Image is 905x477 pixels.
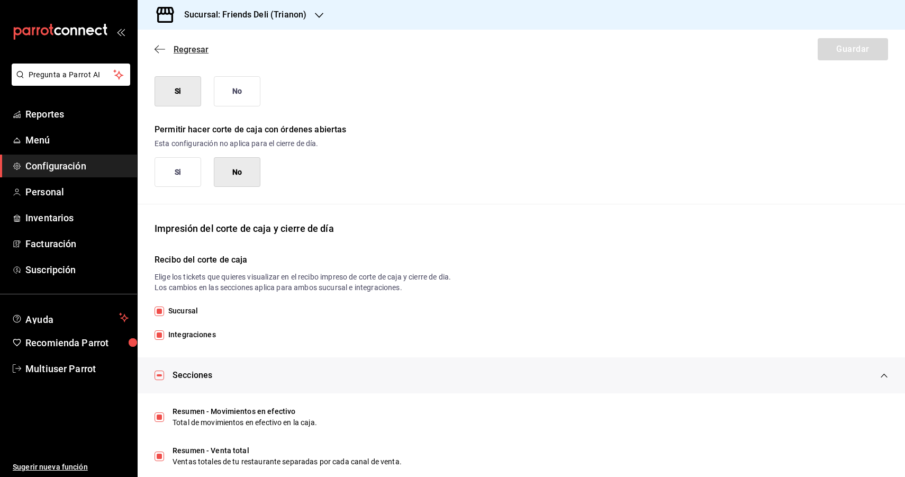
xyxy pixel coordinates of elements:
[25,336,129,350] span: Recomienda Parrot
[25,133,129,147] span: Menú
[25,237,129,251] span: Facturación
[25,185,129,199] span: Personal
[214,76,260,106] button: No
[155,138,888,149] p: Esta configuración no aplica para el cierre de día.
[25,107,129,121] span: Reportes
[25,263,129,277] span: Suscripción
[155,123,888,136] div: Permitir hacer corte de caja con órdenes abiertas
[174,44,209,55] span: Regresar
[25,159,129,173] span: Configuración
[25,311,115,324] span: Ayuda
[155,221,888,236] div: Impresión del corte de caja y cierre de día
[155,253,888,267] h6: Recibo del corte de caja
[176,8,306,21] h3: Sucursal: Friends Deli (Trianon)
[155,44,209,55] button: Regresar
[7,77,130,88] a: Pregunta a Parrot AI
[173,445,888,456] div: Resumen - Venta total
[116,28,125,36] button: open_drawer_menu
[155,157,201,187] button: Si
[173,369,212,382] span: Secciones
[173,417,888,428] div: Total de movimientos en efectivo en la caja.
[25,362,129,376] span: Multiuser Parrot
[25,211,129,225] span: Inventarios
[173,406,888,417] div: Resumen - Movimientos en efectivo
[164,305,198,317] span: Sucursal
[164,329,216,340] span: Integraciones
[29,69,114,80] span: Pregunta a Parrot AI
[214,157,260,187] button: No
[155,76,201,106] button: Si
[173,456,888,467] div: Ventas totales de tu restaurante separadas por cada canal de venta.
[13,462,129,473] span: Sugerir nueva función
[155,272,888,293] p: Elige los tickets que quieres visualizar en el recibo impreso de corte de caja y cierre de dia. L...
[12,64,130,86] button: Pregunta a Parrot AI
